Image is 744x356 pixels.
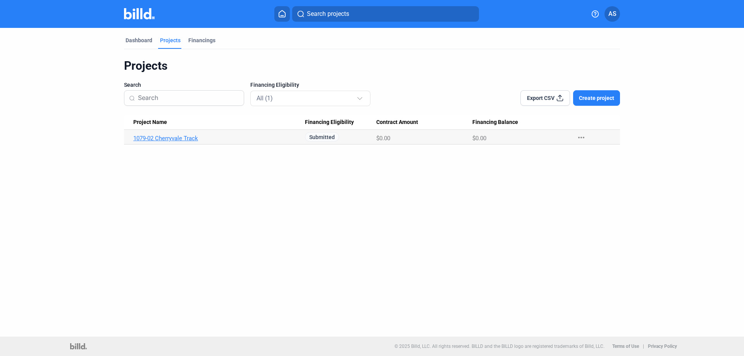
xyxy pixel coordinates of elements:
[648,344,677,349] b: Privacy Policy
[292,6,479,22] button: Search projects
[70,343,87,349] img: logo
[257,95,273,102] mat-select-trigger: All (1)
[612,344,639,349] b: Terms of Use
[604,6,620,22] button: AS
[608,9,617,19] span: AS
[124,8,155,19] img: Billd Company Logo
[126,36,152,44] div: Dashboard
[577,133,586,142] mat-icon: more_horiz
[133,119,167,126] span: Project Name
[376,119,418,126] span: Contract Amount
[376,119,472,126] div: Contract Amount
[376,135,390,142] span: $0.00
[160,36,181,44] div: Projects
[573,90,620,106] button: Create project
[643,344,644,349] p: |
[394,344,604,349] p: © 2025 Billd, LLC. All rights reserved. BILLD and the BILLD logo are registered trademarks of Bil...
[124,58,620,73] div: Projects
[305,119,376,126] div: Financing Eligibility
[188,36,215,44] div: Financings
[138,90,239,106] input: Search
[579,94,614,102] span: Create project
[124,81,141,89] span: Search
[250,81,299,89] span: Financing Eligibility
[133,119,305,126] div: Project Name
[527,94,555,102] span: Export CSV
[472,135,486,142] span: $0.00
[305,132,339,142] span: Submitted
[133,135,305,142] a: 1079-02 Cherryvale Track
[305,119,354,126] span: Financing Eligibility
[472,119,569,126] div: Financing Balance
[472,119,518,126] span: Financing Balance
[520,90,570,106] button: Export CSV
[307,9,349,19] span: Search projects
